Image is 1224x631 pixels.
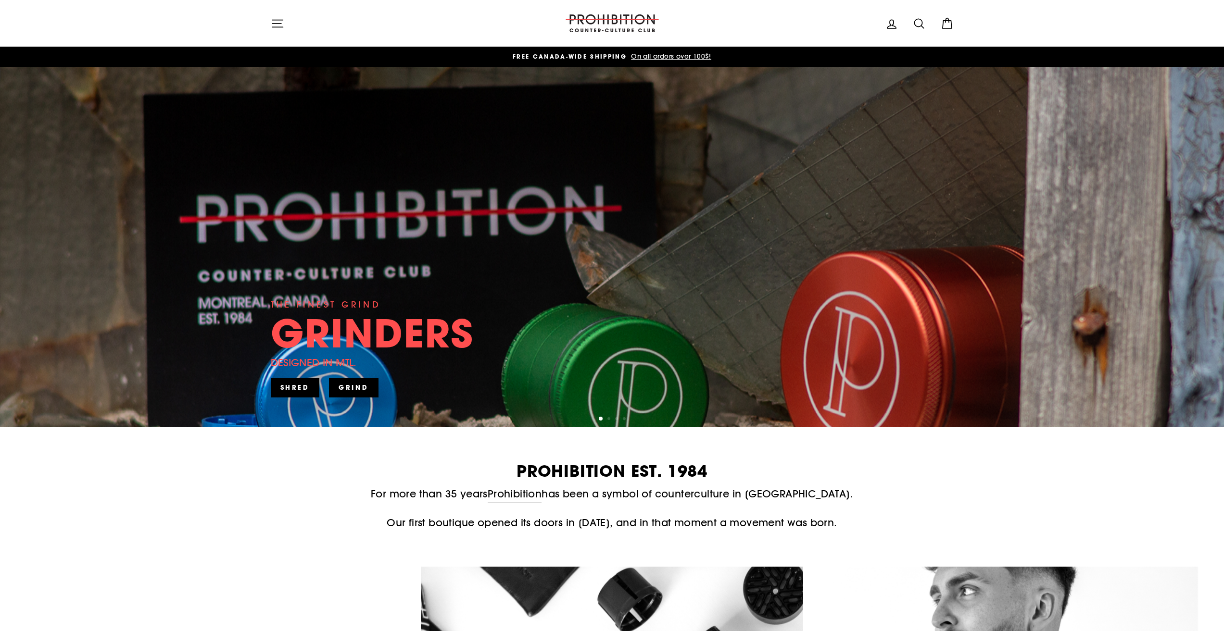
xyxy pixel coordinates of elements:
[271,515,954,531] p: Our first boutique opened its doors in [DATE], and in that moment a movement was born.
[271,378,320,397] a: SHRED
[629,52,711,61] span: On all orders over 100$!
[273,51,951,62] a: FREE CANADA-WIDE SHIPPING On all orders over 100$!
[564,14,660,32] img: PROHIBITION COUNTER-CULTURE CLUB
[623,417,628,422] button: 4
[271,314,474,352] div: GRINDERS
[599,417,604,421] button: 1
[615,417,620,422] button: 3
[513,52,627,61] span: FREE CANADA-WIDE SHIPPING
[271,463,954,479] h2: PROHIBITION EST. 1984
[271,355,357,371] div: DESIGNED IN MTL.
[607,417,612,422] button: 2
[271,298,381,311] div: THE FINEST GRIND
[329,378,379,397] a: GRIND
[488,486,542,502] a: Prohibition
[271,486,954,502] p: For more than 35 years has been a symbol of counterculture in [GEOGRAPHIC_DATA].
